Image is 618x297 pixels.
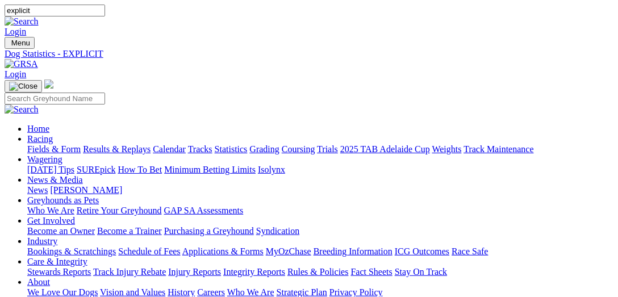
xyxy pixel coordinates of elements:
img: Search [5,16,39,27]
div: Racing [27,144,613,154]
a: News & Media [27,175,83,185]
a: Schedule of Fees [118,246,180,256]
div: Wagering [27,165,613,175]
a: Rules & Policies [287,267,349,277]
a: Wagering [27,154,62,164]
a: Who We Are [227,287,274,297]
a: 2025 TAB Adelaide Cup [340,144,430,154]
a: ICG Outcomes [395,246,449,256]
input: Search [5,5,105,16]
a: Privacy Policy [329,287,383,297]
a: Results & Replays [83,144,151,154]
img: Close [9,82,37,91]
a: News [27,185,48,195]
a: Purchasing a Greyhound [164,226,254,236]
a: Syndication [256,226,299,236]
a: Racing [27,134,53,144]
a: Fact Sheets [351,267,392,277]
button: Toggle navigation [5,37,35,49]
input: Search [5,93,105,104]
div: Industry [27,246,613,257]
a: GAP SA Assessments [164,206,244,215]
a: Coursing [282,144,315,154]
a: Statistics [215,144,248,154]
img: logo-grsa-white.png [44,80,53,89]
div: Care & Integrity [27,267,613,277]
a: Vision and Values [100,287,165,297]
a: Breeding Information [314,246,392,256]
span: Menu [11,39,30,47]
a: Track Injury Rebate [93,267,166,277]
a: About [27,277,50,287]
a: Industry [27,236,57,246]
a: Who We Are [27,206,74,215]
a: History [168,287,195,297]
a: Race Safe [452,246,488,256]
button: Toggle navigation [5,80,42,93]
a: Retire Your Greyhound [77,206,162,215]
a: Tracks [188,144,212,154]
a: Become an Owner [27,226,95,236]
a: Trials [317,144,338,154]
a: Track Maintenance [464,144,534,154]
a: Greyhounds as Pets [27,195,99,205]
img: GRSA [5,59,38,69]
a: Applications & Forms [182,246,264,256]
div: Greyhounds as Pets [27,206,613,216]
a: SUREpick [77,165,115,174]
a: How To Bet [118,165,162,174]
a: Care & Integrity [27,257,87,266]
a: Injury Reports [168,267,221,277]
a: Login [5,69,26,79]
a: Bookings & Scratchings [27,246,116,256]
a: Home [27,124,49,133]
a: Strategic Plan [277,287,327,297]
a: Grading [250,144,279,154]
a: Integrity Reports [223,267,285,277]
a: [DATE] Tips [27,165,74,174]
div: News & Media [27,185,613,195]
a: Dog Statistics - EXPLICIT [5,49,613,59]
a: Careers [197,287,225,297]
a: MyOzChase [266,246,311,256]
a: Stay On Track [395,267,447,277]
a: Become a Trainer [97,226,162,236]
div: Get Involved [27,226,613,236]
img: Search [5,104,39,115]
a: Weights [432,144,462,154]
a: Calendar [153,144,186,154]
a: Stewards Reports [27,267,91,277]
a: [PERSON_NAME] [50,185,122,195]
a: We Love Our Dogs [27,287,98,297]
a: Isolynx [258,165,285,174]
a: Get Involved [27,216,75,225]
a: Login [5,27,26,36]
a: Fields & Form [27,144,81,154]
a: Minimum Betting Limits [164,165,256,174]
